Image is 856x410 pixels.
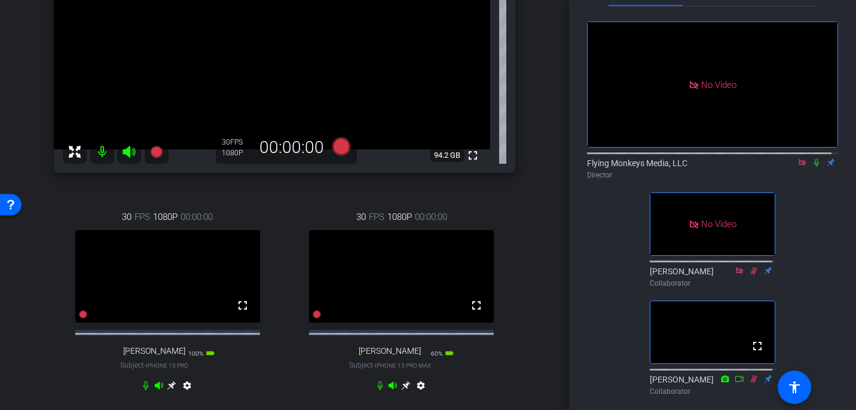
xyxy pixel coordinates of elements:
[375,362,431,369] span: iPhone 15 Pro Max
[445,348,454,358] mat-icon: battery_std
[181,210,213,224] span: 00:00:00
[222,148,252,158] div: 1080P
[120,360,188,371] span: Subject
[701,79,736,90] span: No Video
[230,138,243,146] span: FPS
[469,298,484,313] mat-icon: fullscreen
[387,210,412,224] span: 1080P
[369,210,384,224] span: FPS
[123,346,185,356] span: [PERSON_NAME]
[415,210,447,224] span: 00:00:00
[431,350,442,357] span: 60%
[650,386,775,397] div: Collaborator
[144,361,146,369] span: -
[222,137,252,147] div: 30
[122,210,132,224] span: 30
[349,360,431,371] span: Subject
[430,148,464,163] span: 94.2 GB
[153,210,178,224] span: 1080P
[373,361,375,369] span: -
[414,381,428,395] mat-icon: settings
[252,137,332,158] div: 00:00:00
[787,380,802,394] mat-icon: accessibility
[188,350,203,357] span: 100%
[587,170,838,180] div: Director
[650,374,775,397] div: [PERSON_NAME]
[146,362,188,369] span: iPhone 13 Pro
[466,148,480,163] mat-icon: fullscreen
[180,381,194,395] mat-icon: settings
[750,339,765,353] mat-icon: fullscreen
[587,157,838,180] div: Flying Monkeys Media, LLC
[701,219,736,230] span: No Video
[650,265,775,289] div: [PERSON_NAME]
[356,210,366,224] span: 30
[650,278,775,289] div: Collaborator
[359,346,421,356] span: [PERSON_NAME]
[236,298,250,313] mat-icon: fullscreen
[206,348,215,358] mat-icon: battery_std
[134,210,150,224] span: FPS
